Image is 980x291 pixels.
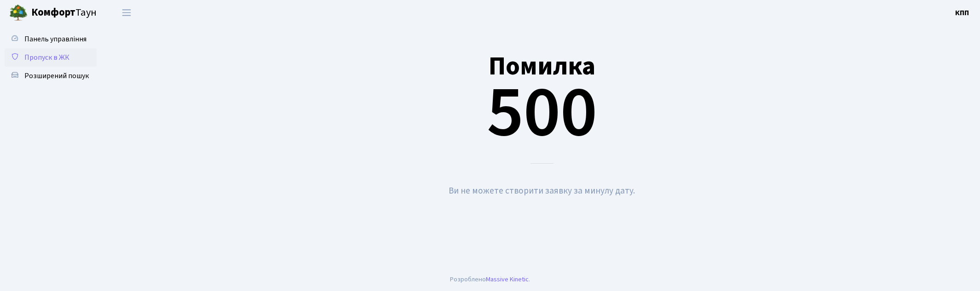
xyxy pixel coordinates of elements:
[31,5,75,20] b: Комфорт
[486,274,529,284] a: Massive Kinetic
[955,8,969,18] b: КПП
[489,48,595,85] small: Помилка
[117,29,966,164] div: 500
[449,184,635,197] small: Ви не можете створити заявку за минулу дату.
[24,71,89,81] span: Розширений пошук
[5,48,97,67] a: Пропуск в ЖК
[24,34,86,44] span: Панель управління
[24,52,69,63] span: Пропуск в ЖК
[31,5,97,21] span: Таун
[955,7,969,18] a: КПП
[450,274,530,285] div: Розроблено .
[5,30,97,48] a: Панель управління
[115,5,138,20] button: Переключити навігацію
[9,4,28,22] img: logo.png
[5,67,97,85] a: Розширений пошук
